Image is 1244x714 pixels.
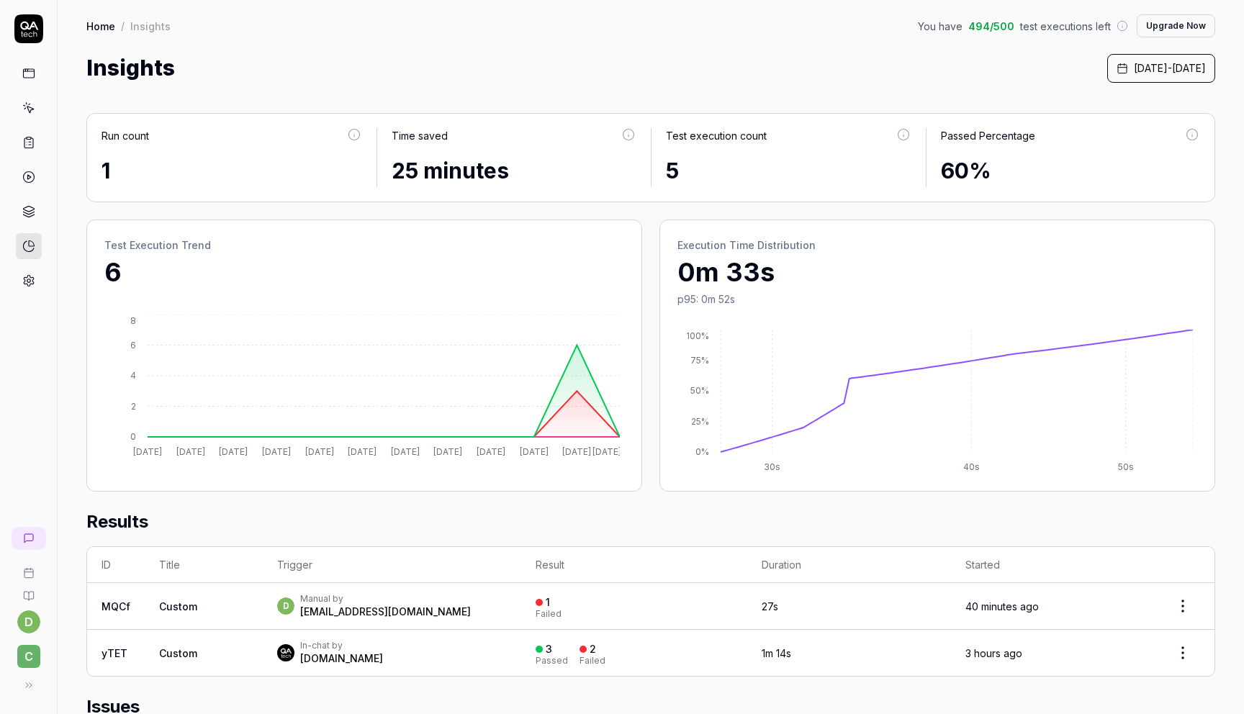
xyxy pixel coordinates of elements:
div: Failed [536,610,562,618]
h2: Results [86,509,1215,546]
div: 1 [102,155,362,187]
tspan: 50% [690,385,709,396]
span: d [277,597,294,615]
span: 494 / 500 [968,19,1014,34]
p: p95: 0m 52s [677,292,1197,307]
tspan: 75% [690,355,709,366]
tspan: [DATE] [520,446,549,457]
th: Title [145,547,263,583]
tspan: [DATE] [219,446,248,457]
tspan: 0% [695,446,709,457]
th: Started [951,547,1151,583]
tspan: 6 [130,340,136,351]
div: Manual by [300,593,471,605]
div: 25 minutes [392,155,637,187]
time: 3 hours ago [965,647,1022,659]
tspan: [DATE] [348,446,377,457]
div: Failed [580,656,605,665]
tspan: [DATE] [176,446,205,457]
div: Insights [130,19,171,33]
div: 5 [666,155,911,187]
div: Test execution count [666,128,767,143]
button: C [6,633,51,671]
span: You have [918,19,963,34]
div: / [121,19,125,33]
tspan: [DATE] [562,446,591,457]
th: Trigger [263,547,520,583]
time: 40 minutes ago [965,600,1039,613]
tspan: [DATE] [391,446,420,457]
tspan: 30s [764,461,780,472]
tspan: [DATE] [477,446,505,457]
p: 0m 33s [677,253,1197,292]
tspan: 2 [131,401,136,412]
div: Passed [536,656,568,665]
tspan: 100% [686,330,709,341]
div: 2 [590,643,596,656]
button: d [17,610,40,633]
tspan: [DATE] [262,446,291,457]
tspan: [DATE] [433,446,462,457]
div: In-chat by [300,640,383,651]
span: [DATE] - [DATE] [1134,60,1206,76]
button: [DATE]-[DATE] [1107,54,1215,83]
tspan: [DATE] [133,446,162,457]
div: 1 [546,596,550,609]
tspan: 40s [963,461,980,472]
div: 60% [941,155,1201,187]
a: New conversation [12,527,46,550]
img: 7ccf6c19-61ad-4a6c-8811-018b02a1b829.jpg [277,644,294,661]
h2: Execution Time Distribution [677,238,1197,253]
a: MQCf [102,600,130,613]
a: Home [86,19,115,33]
tspan: 8 [130,315,136,326]
a: yTET [102,647,127,659]
tspan: 25% [691,416,709,427]
h1: Insights [86,52,175,84]
span: Custom [159,647,197,659]
time: 1m 14s [762,647,791,659]
th: Result [521,547,748,583]
div: Time saved [392,128,448,143]
a: Documentation [6,579,51,602]
div: [EMAIL_ADDRESS][DOMAIN_NAME] [300,605,471,619]
th: ID [87,547,145,583]
tspan: 0 [130,431,136,442]
span: test executions left [1020,19,1111,34]
tspan: [DATE] [592,446,621,457]
div: Passed Percentage [941,128,1035,143]
span: Custom [159,600,197,613]
tspan: 50s [1118,461,1134,472]
span: C [17,645,40,668]
time: 27s [762,600,778,613]
div: [DOMAIN_NAME] [300,651,383,666]
h2: Test Execution Trend [104,238,624,253]
p: 6 [104,253,624,292]
a: Book a call with us [6,556,51,579]
th: Duration [747,547,950,583]
button: Upgrade Now [1137,14,1215,37]
tspan: [DATE] [305,446,334,457]
div: Run count [102,128,149,143]
tspan: 4 [130,370,136,381]
div: 3 [546,643,552,656]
